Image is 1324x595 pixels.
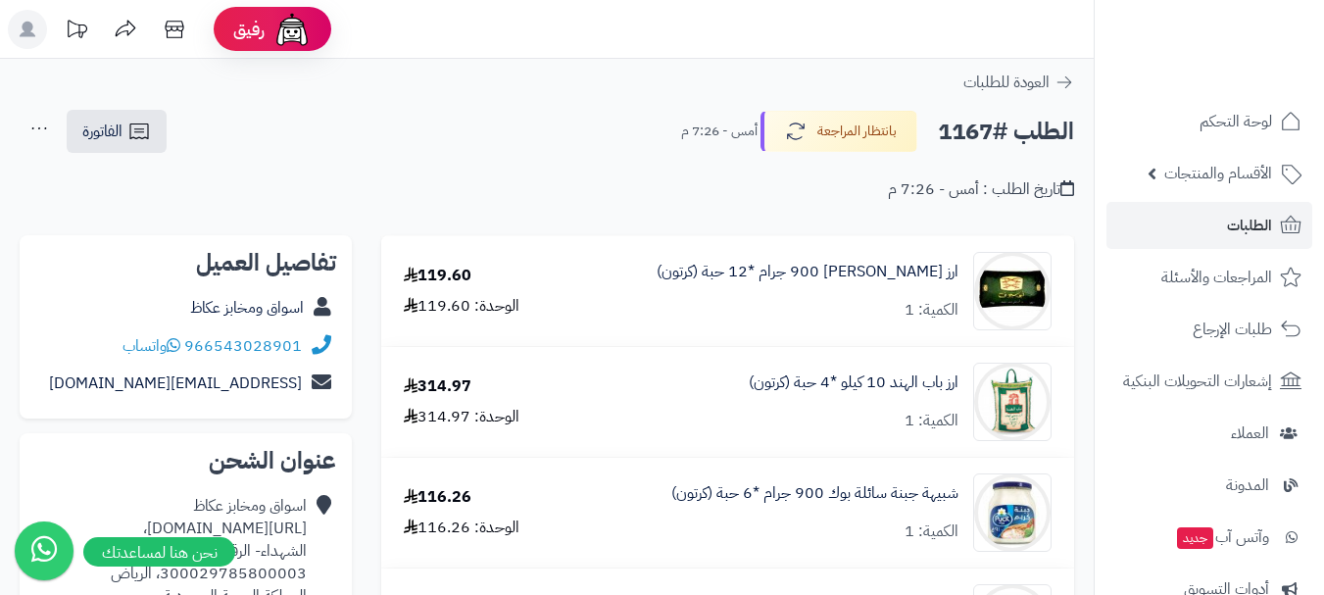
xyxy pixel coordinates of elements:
span: وآتس آب [1175,523,1269,551]
div: الكمية: 1 [905,410,958,432]
img: 1747278120-enhanced_image-90x90.jpg [974,252,1051,330]
a: 966543028901 [184,334,302,358]
h2: تفاصيل العميل [35,251,336,274]
span: لوحة التحكم [1200,108,1272,135]
a: الطلبات [1106,202,1312,249]
div: تاريخ الطلب : أمس - 7:26 م [888,178,1074,201]
h2: عنوان الشحن [35,449,336,472]
span: العملاء [1231,420,1269,447]
a: المدونة [1106,462,1312,509]
img: 1747280128-NtT236JzVEuseFkAqCcRUWtZs61NAHCb-90x90.jpg [974,363,1051,441]
a: الفاتورة [67,110,167,153]
a: [EMAIL_ADDRESS][DOMAIN_NAME] [49,372,302,395]
span: الفاتورة [82,120,123,143]
img: 1747327535-Mw8PPDbBzxSdZex0J8I4rzYKWpBza08u-90x90.jpg [974,473,1051,552]
a: طلبات الإرجاع [1106,306,1312,353]
a: واتساب [123,334,180,358]
h2: الطلب #1167 [938,112,1074,152]
a: شبيهة جبنة سائلة بوك 900 جرام *6 حبة (كرتون) [671,482,958,505]
div: 314.97 [404,375,471,398]
span: جديد [1177,527,1213,549]
div: الوحدة: 119.60 [404,295,519,318]
span: الأقسام والمنتجات [1164,160,1272,187]
span: العودة للطلبات [963,71,1050,94]
a: وآتس آبجديد [1106,514,1312,561]
button: بانتظار المراجعة [760,111,917,152]
a: ارز [PERSON_NAME] 900 جرام *12 حبة (كرتون) [657,261,958,283]
div: الكمية: 1 [905,521,958,543]
span: إشعارات التحويلات البنكية [1123,368,1272,395]
div: الوحدة: 116.26 [404,517,519,539]
a: العودة للطلبات [963,71,1074,94]
div: الكمية: 1 [905,299,958,322]
a: لوحة التحكم [1106,98,1312,145]
div: 116.26 [404,486,471,509]
span: رفيق [233,18,265,41]
span: الطلبات [1227,212,1272,239]
span: المدونة [1226,471,1269,499]
a: العملاء [1106,410,1312,457]
div: 119.60 [404,265,471,287]
span: طلبات الإرجاع [1193,316,1272,343]
div: الوحدة: 314.97 [404,406,519,428]
span: المراجعات والأسئلة [1161,264,1272,291]
small: أمس - 7:26 م [681,122,758,141]
a: تحديثات المنصة [52,10,101,54]
img: ai-face.png [272,10,312,49]
a: اسواق ومخابز عكاظ [190,296,304,320]
a: ارز باب الهند 10 كيلو *4 حبة (كرتون) [749,372,958,394]
a: إشعارات التحويلات البنكية [1106,358,1312,405]
a: المراجعات والأسئلة [1106,254,1312,301]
